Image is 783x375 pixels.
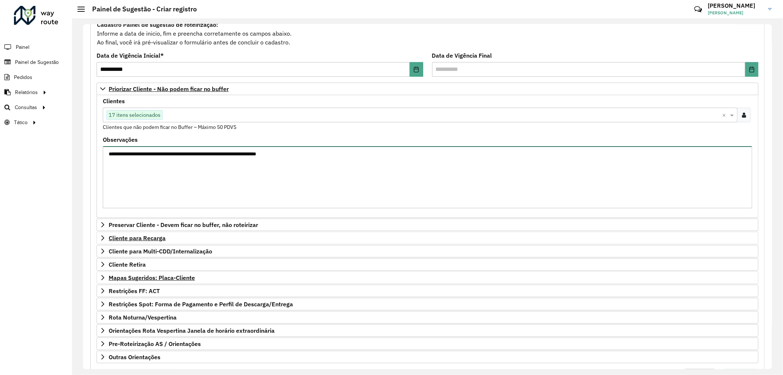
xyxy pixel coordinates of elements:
a: Contato Rápido [690,1,706,17]
a: Restrições FF: ACT [97,285,758,297]
strong: Cadastro Painel de sugestão de roteirização: [97,21,218,28]
span: Pre-Roteirização AS / Orientações [109,341,201,347]
h3: [PERSON_NAME] [708,2,763,9]
span: Preservar Cliente - Devem ficar no buffer, não roteirizar [109,222,258,228]
span: Mapas Sugeridos: Placa-Cliente [109,275,195,281]
span: Painel de Sugestão [15,58,59,66]
span: Clear all [722,111,728,119]
a: Cliente para Multi-CDD/Internalização [97,245,758,257]
a: Rota Noturna/Vespertina [97,311,758,324]
a: Preservar Cliente - Devem ficar no buffer, não roteirizar [97,219,758,231]
a: Cliente Retira [97,258,758,271]
label: Observações [103,135,138,144]
span: Outras Orientações [109,354,160,360]
a: Priorizar Cliente - Não podem ficar no buffer [97,83,758,95]
span: Painel [16,43,29,51]
label: Clientes [103,97,125,105]
a: Mapas Sugeridos: Placa-Cliente [97,271,758,284]
span: Restrições FF: ACT [109,288,160,294]
span: Restrições Spot: Forma de Pagamento e Perfil de Descarga/Entrega [109,301,293,307]
a: Pre-Roteirização AS / Orientações [97,338,758,350]
span: Rota Noturna/Vespertina [109,314,177,320]
a: Restrições Spot: Forma de Pagamento e Perfil de Descarga/Entrega [97,298,758,310]
label: Data de Vigência Final [432,51,492,60]
span: [PERSON_NAME] [708,10,763,16]
span: Orientações Rota Vespertina Janela de horário extraordinária [109,328,275,333]
a: Cliente para Recarga [97,232,758,244]
span: Cliente Retira [109,262,146,267]
span: Consultas [15,104,37,111]
div: Priorizar Cliente - Não podem ficar no buffer [97,95,758,218]
span: Priorizar Cliente - Não podem ficar no buffer [109,86,229,92]
span: 17 itens selecionados [107,111,162,119]
h2: Painel de Sugestão - Criar registro [85,5,197,13]
span: Tático [14,119,28,126]
button: Choose Date [410,62,423,77]
div: Informe a data de inicio, fim e preencha corretamente os campos abaixo. Ao final, você irá pré-vi... [97,20,758,47]
span: Relatórios [15,89,38,96]
span: Pedidos [14,73,32,81]
a: Outras Orientações [97,351,758,363]
small: Clientes que não podem ficar no Buffer – Máximo 50 PDVS [103,124,236,130]
button: Choose Date [745,62,758,77]
span: Cliente para Recarga [109,235,166,241]
a: Orientações Rota Vespertina Janela de horário extraordinária [97,324,758,337]
span: Cliente para Multi-CDD/Internalização [109,248,212,254]
label: Data de Vigência Inicial [97,51,164,60]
